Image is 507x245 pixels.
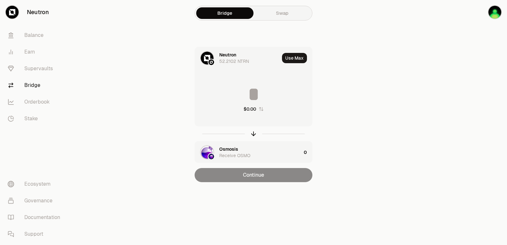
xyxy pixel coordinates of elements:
img: sandy mercy [488,6,501,19]
a: Documentation [3,209,69,226]
div: Neutron [219,52,236,58]
a: Bridge [3,77,69,94]
a: Stake [3,110,69,127]
img: Neutron Logo [208,59,214,65]
button: OSMO LogoOsmosis LogoOsmosisReceive OSMO0 [195,141,312,163]
a: Orderbook [3,94,69,110]
a: Earn [3,44,69,60]
img: OSMO Logo [201,146,213,159]
a: Bridge [196,7,253,19]
button: Use Max [282,53,307,63]
img: NTRN Logo [201,52,213,64]
a: Ecosystem [3,176,69,192]
a: Support [3,226,69,242]
div: OSMO LogoOsmosis LogoOsmosisReceive OSMO [195,141,301,163]
img: Osmosis Logo [208,154,214,159]
div: NTRN LogoNeutron LogoNeutron52.2102 NTRN [195,47,279,69]
div: 0 [304,141,312,163]
div: Osmosis [219,146,238,152]
a: Supervaults [3,60,69,77]
button: $0.00 [244,106,264,112]
a: Swap [253,7,311,19]
div: $0.00 [244,106,256,112]
div: Receive OSMO [219,152,250,159]
div: 52.2102 NTRN [219,58,249,64]
a: Governance [3,192,69,209]
a: Balance [3,27,69,44]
